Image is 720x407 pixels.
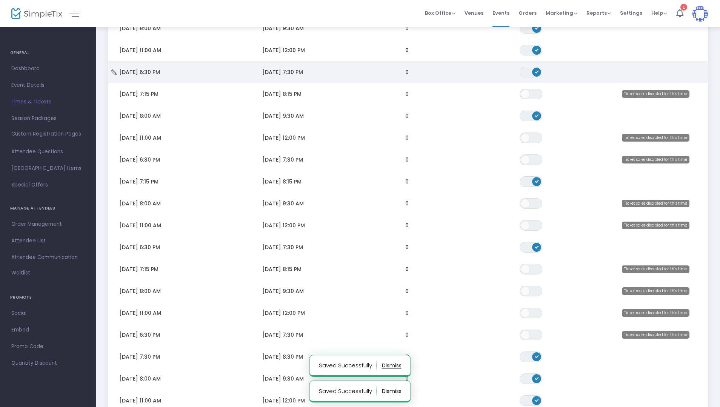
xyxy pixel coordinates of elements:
[319,385,377,397] p: Saved Successfully
[319,359,377,372] p: Saved Successfully
[11,180,85,190] span: Special Offers
[11,342,85,351] span: Promo Code
[11,269,30,277] span: Waitlist
[405,265,409,273] span: 0
[262,331,303,339] span: [DATE] 7:30 PM
[119,200,161,207] span: [DATE] 8:00 AM
[405,112,409,120] span: 0
[535,69,538,73] span: ON
[535,354,538,358] span: ON
[382,359,402,372] button: dismiss
[492,3,509,23] span: Events
[11,358,85,368] span: Quantity Discount
[11,64,85,74] span: Dashboard
[535,26,538,29] span: ON
[586,9,611,17] span: Reports
[405,156,409,163] span: 0
[11,80,85,90] span: Event Details
[119,331,160,339] span: [DATE] 6:30 PM
[11,163,85,173] span: [GEOGRAPHIC_DATA] Items
[405,287,409,295] span: 0
[622,90,689,98] span: Ticket sales disabled for this time
[465,3,483,23] span: Venues
[262,46,305,54] span: [DATE] 12:00 PM
[119,112,161,120] span: [DATE] 8:00 AM
[405,200,409,207] span: 0
[622,156,689,163] span: Ticket sales disabled for this time
[11,114,85,123] span: Season Packages
[119,244,160,251] span: [DATE] 6:30 PM
[651,9,667,17] span: Help
[622,309,689,317] span: Ticket sales disabled for this time
[535,376,538,380] span: ON
[11,308,85,318] span: Social
[262,375,304,382] span: [DATE] 9:30 AM
[119,134,161,142] span: [DATE] 11:00 AM
[10,290,86,305] h4: PROMOTE
[119,397,161,404] span: [DATE] 11:00 AM
[262,309,305,317] span: [DATE] 12:00 PM
[119,156,160,163] span: [DATE] 6:30 PM
[622,134,689,142] span: Ticket sales disabled for this time
[119,222,161,229] span: [DATE] 11:00 AM
[262,244,303,251] span: [DATE] 7:30 PM
[119,25,161,32] span: [DATE] 8:00 AM
[405,46,409,54] span: 0
[405,68,409,76] span: 0
[382,385,402,397] button: dismiss
[405,353,409,361] span: 0
[680,4,687,11] div: 1
[535,398,538,402] span: ON
[405,134,409,142] span: 0
[405,309,409,317] span: 0
[405,375,409,382] span: 0
[10,45,86,60] h4: GENERAL
[11,236,85,246] span: Attendee List
[262,90,302,98] span: [DATE] 8:15 PM
[535,113,538,117] span: ON
[620,3,642,23] span: Settings
[11,97,85,107] span: Times & Tickets
[262,353,303,361] span: [DATE] 8:30 PM
[405,178,409,185] span: 0
[262,178,302,185] span: [DATE] 8:15 PM
[11,219,85,229] span: Order Management
[262,287,304,295] span: [DATE] 9:30 AM
[119,287,161,295] span: [DATE] 8:00 AM
[262,25,304,32] span: [DATE] 9:30 AM
[535,48,538,51] span: ON
[622,222,689,229] span: Ticket sales disabled for this time
[405,90,409,98] span: 0
[11,130,81,138] span: Custom Registration Pages
[405,244,409,251] span: 0
[262,68,303,76] span: [DATE] 7:30 PM
[262,112,304,120] span: [DATE] 9:30 AM
[262,134,305,142] span: [DATE] 12:00 PM
[535,179,538,183] span: ON
[11,325,85,335] span: Embed
[119,353,160,361] span: [DATE] 7:30 PM
[425,9,455,17] span: Box Office
[119,68,160,76] span: [DATE] 6:30 PM
[405,222,409,229] span: 0
[405,331,409,339] span: 0
[546,9,577,17] span: Marketing
[262,222,305,229] span: [DATE] 12:00 PM
[119,265,158,273] span: [DATE] 7:15 PM
[11,253,85,262] span: Attendee Communication
[10,201,86,216] h4: MANAGE ATTENDEES
[119,90,158,98] span: [DATE] 7:15 PM
[535,245,538,248] span: ON
[262,200,304,207] span: [DATE] 9:30 AM
[518,3,537,23] span: Orders
[622,331,689,339] span: Ticket sales disabled for this time
[405,25,409,32] span: 0
[119,375,161,382] span: [DATE] 8:00 AM
[119,46,161,54] span: [DATE] 11:00 AM
[119,309,161,317] span: [DATE] 11:00 AM
[622,265,689,273] span: Ticket sales disabled for this time
[622,287,689,295] span: Ticket sales disabled for this time
[262,397,305,404] span: [DATE] 12:00 PM
[119,178,158,185] span: [DATE] 7:15 PM
[622,200,689,207] span: Ticket sales disabled for this time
